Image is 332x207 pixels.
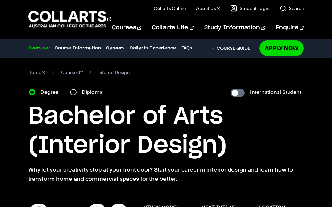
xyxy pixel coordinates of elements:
[28,10,96,28] div: Go to homepage
[28,102,304,160] h1: Bachelor of Arts (Interior Design)
[231,5,269,12] a: Student Login
[28,45,50,52] a: Overview
[41,88,62,97] label: Degree
[106,45,124,52] a: Careers
[259,40,304,56] a: Apply Now
[61,68,83,77] a: Courses
[28,165,304,183] p: Why let your creativity stop at your front door? Start your career in interior design and learn h...
[181,45,192,52] a: FAQs
[152,17,194,38] a: Collarts Life
[55,45,101,52] a: Course Information
[28,68,45,77] a: Home
[280,5,304,12] a: Search
[196,5,220,12] a: About Us
[211,45,255,51] a: Course Guide
[204,17,265,38] a: Study Information
[276,17,304,38] a: Enquire
[82,88,106,97] label: Diploma
[130,45,176,52] a: Collarts Experience
[154,5,186,12] a: Collarts Online
[112,17,141,38] a: Courses
[98,68,130,77] span: Interior Design
[250,88,301,97] label: International Student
